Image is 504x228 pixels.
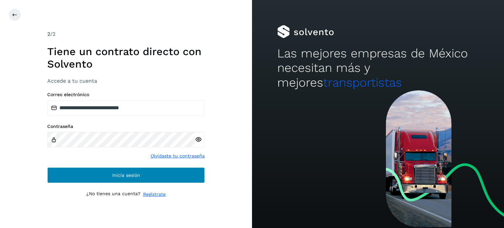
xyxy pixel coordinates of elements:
a: Olvidaste tu contraseña [151,153,205,159]
h3: Accede a tu cuenta [47,78,205,84]
h1: Tiene un contrato directo con Solvento [47,45,205,71]
p: ¿No tienes una cuenta? [86,191,140,198]
label: Contraseña [47,124,205,129]
span: transportistas [323,75,402,90]
span: 2 [47,31,50,37]
label: Correo electrónico [47,92,205,97]
span: Inicia sesión [112,173,140,177]
a: Regístrate [143,191,166,198]
button: Inicia sesión [47,167,205,183]
h2: Las mejores empresas de México necesitan más y mejores [277,46,479,90]
div: /2 [47,30,205,38]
